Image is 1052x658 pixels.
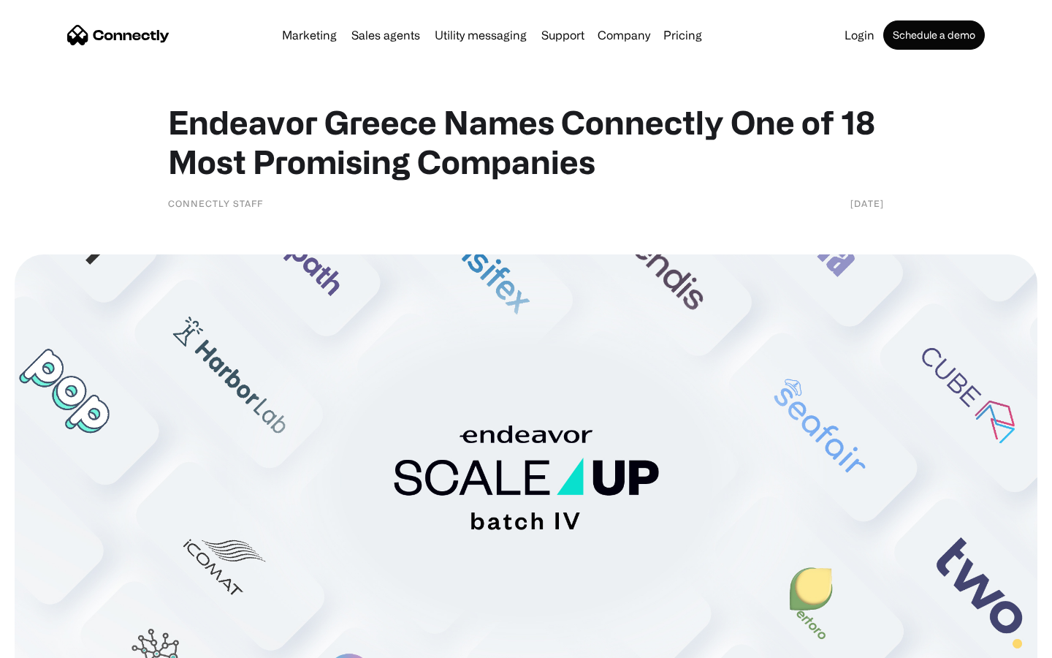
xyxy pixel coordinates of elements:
[276,29,343,41] a: Marketing
[168,102,884,181] h1: Endeavor Greece Names Connectly One of 18 Most Promising Companies
[15,632,88,653] aside: Language selected: English
[883,20,985,50] a: Schedule a demo
[168,196,263,211] div: Connectly Staff
[346,29,426,41] a: Sales agents
[429,29,533,41] a: Utility messaging
[839,29,880,41] a: Login
[598,25,650,45] div: Company
[67,24,169,46] a: home
[657,29,708,41] a: Pricing
[850,196,884,211] div: [DATE]
[593,25,655,45] div: Company
[29,632,88,653] ul: Language list
[535,29,590,41] a: Support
